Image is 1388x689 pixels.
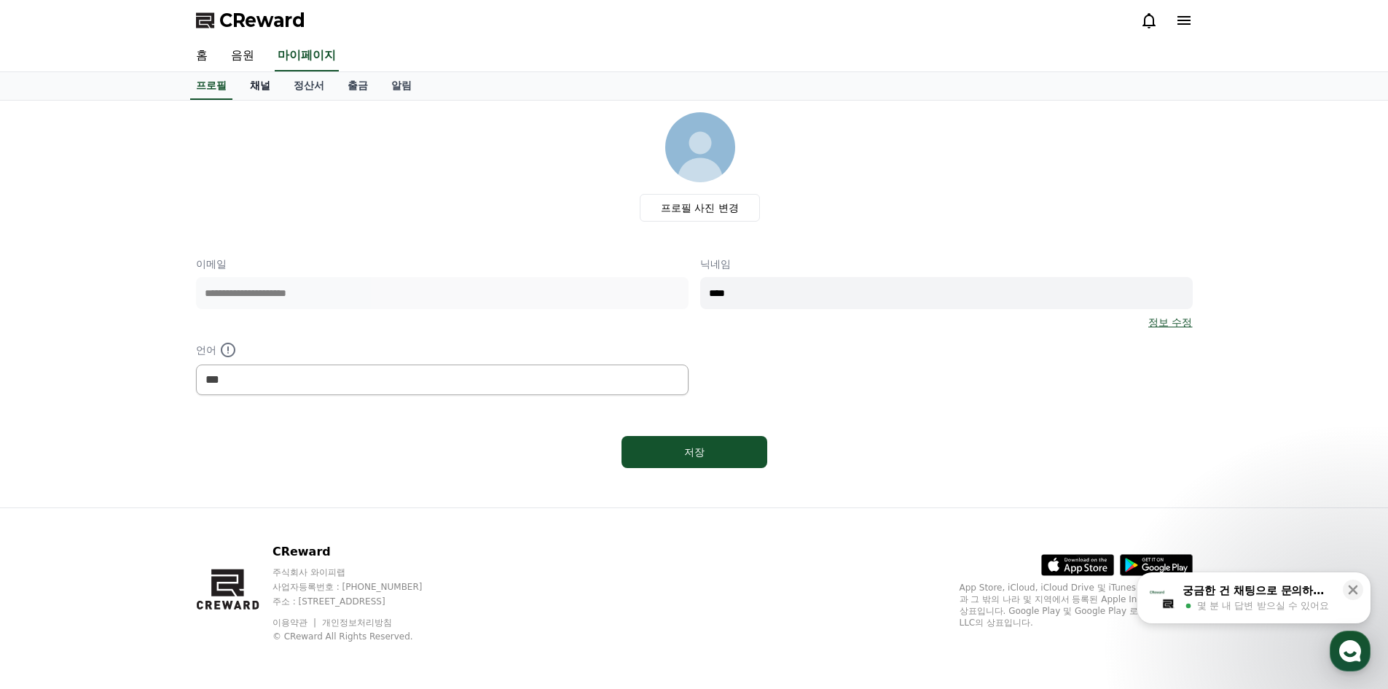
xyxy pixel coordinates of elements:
[272,596,450,607] p: 주소 : [STREET_ADDRESS]
[272,618,318,628] a: 이용약관
[322,618,392,628] a: 개인정보처리방침
[700,257,1193,271] p: 닉네임
[1148,315,1192,330] a: 정보 수정
[184,41,219,71] a: 홈
[219,41,266,71] a: 음원
[196,341,689,359] p: 언어
[4,462,96,499] a: 홈
[46,484,55,496] span: 홈
[640,194,760,222] label: 프로필 사진 변경
[651,445,738,459] div: 저장
[275,41,339,71] a: 마이페이지
[238,72,282,100] a: 채널
[272,631,450,642] p: © CReward All Rights Reserved.
[96,462,188,499] a: 대화
[188,462,280,499] a: 설정
[219,9,305,32] span: CReward
[225,484,243,496] span: 설정
[196,9,305,32] a: CReward
[272,567,450,578] p: 주식회사 와이피랩
[282,72,336,100] a: 정산서
[133,485,151,497] span: 대화
[196,257,689,271] p: 이메일
[336,72,380,100] a: 출금
[665,112,735,182] img: profile_image
[272,543,450,561] p: CReward
[190,72,232,100] a: 프로필
[622,436,767,468] button: 저장
[272,581,450,593] p: 사업자등록번호 : [PHONE_NUMBER]
[380,72,423,100] a: 알림
[960,582,1193,628] p: App Store, iCloud, iCloud Drive 및 iTunes Store는 미국과 그 밖의 나라 및 지역에서 등록된 Apple Inc.의 서비스 상표입니다. Goo...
